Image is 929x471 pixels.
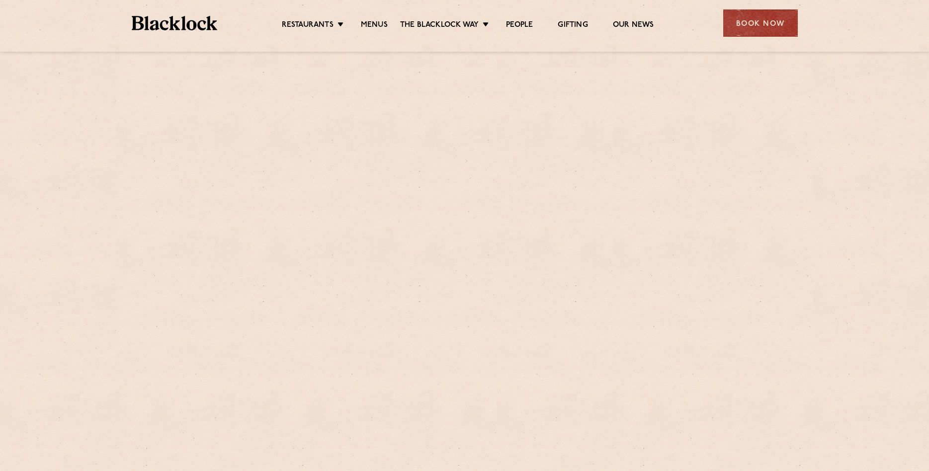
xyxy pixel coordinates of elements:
[361,20,388,31] a: Menus
[613,20,654,31] a: Our News
[558,20,588,31] a: Gifting
[400,20,479,31] a: The Blacklock Way
[506,20,533,31] a: People
[723,9,798,37] div: Book Now
[132,16,218,30] img: BL_Textured_Logo-footer-cropped.svg
[282,20,334,31] a: Restaurants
